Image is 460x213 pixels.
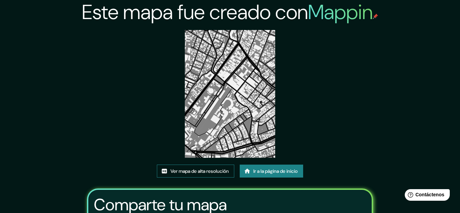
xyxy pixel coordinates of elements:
[240,165,303,178] a: Ir a la página de inicio
[253,168,298,174] font: Ir a la página de inicio
[373,14,378,19] img: pin de mapeo
[170,168,229,174] font: Ver mapa de alta resolución
[399,186,452,206] iframe: Lanzador de widgets de ayuda
[185,30,275,158] img: created-map
[157,165,234,178] a: Ver mapa de alta resolución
